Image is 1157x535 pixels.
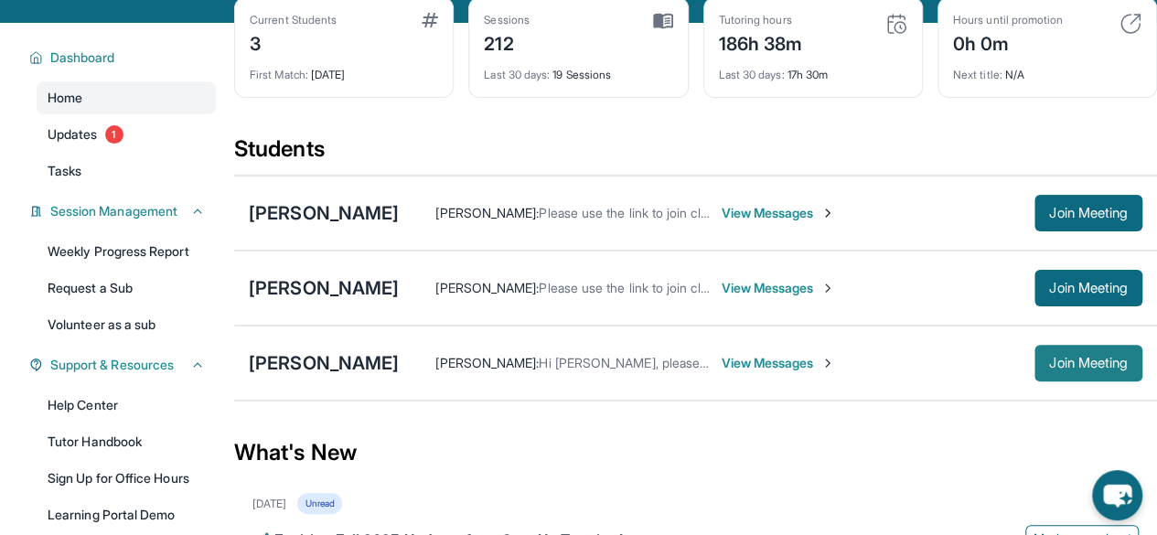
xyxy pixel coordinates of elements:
[37,155,216,187] a: Tasks
[1092,470,1142,520] button: chat-button
[249,200,399,226] div: [PERSON_NAME]
[37,81,216,114] a: Home
[435,205,539,220] span: [PERSON_NAME] :
[1034,195,1142,231] button: Join Meeting
[249,350,399,376] div: [PERSON_NAME]
[297,493,341,514] div: Unread
[885,13,907,35] img: card
[953,13,1063,27] div: Hours until promotion
[43,202,205,220] button: Session Management
[250,13,337,27] div: Current Students
[721,279,835,297] span: View Messages
[435,280,539,295] span: [PERSON_NAME] :
[50,356,174,374] span: Support & Resources
[953,27,1063,57] div: 0h 0m
[37,272,216,305] a: Request a Sub
[820,206,835,220] img: Chevron-Right
[820,356,835,370] img: Chevron-Right
[37,425,216,458] a: Tutor Handbook
[484,13,530,27] div: Sessions
[43,48,205,67] button: Dashboard
[37,389,216,422] a: Help Center
[105,125,123,144] span: 1
[234,412,1157,493] div: What's New
[539,205,1146,220] span: Please use the link to join class on [DATE] ([DATE]) at 4 pm for [PERSON_NAME] and 5 pm for Angel...
[250,68,308,81] span: First Match :
[50,48,115,67] span: Dashboard
[435,355,539,370] span: [PERSON_NAME] :
[719,68,785,81] span: Last 30 days :
[48,162,81,180] span: Tasks
[953,57,1141,82] div: N/A
[1049,283,1128,294] span: Join Meeting
[539,280,1146,295] span: Please use the link to join class on [DATE] ([DATE]) at 4 pm for [PERSON_NAME] and 5 pm for Angel...
[1120,13,1141,35] img: card
[653,13,673,29] img: card
[1034,345,1142,381] button: Join Meeting
[252,497,286,511] div: [DATE]
[48,89,82,107] span: Home
[48,125,98,144] span: Updates
[37,462,216,495] a: Sign Up for Office Hours
[1049,208,1128,219] span: Join Meeting
[1034,270,1142,306] button: Join Meeting
[719,57,907,82] div: 17h 30m
[234,134,1157,175] div: Students
[484,68,550,81] span: Last 30 days :
[721,354,835,372] span: View Messages
[719,27,803,57] div: 186h 38m
[43,356,205,374] button: Support & Resources
[37,498,216,531] a: Learning Portal Demo
[1049,358,1128,369] span: Join Meeting
[250,57,438,82] div: [DATE]
[37,308,216,341] a: Volunteer as a sub
[719,13,803,27] div: Tutoring hours
[37,118,216,151] a: Updates1
[422,13,438,27] img: card
[37,235,216,268] a: Weekly Progress Report
[721,204,835,222] span: View Messages
[820,281,835,295] img: Chevron-Right
[484,57,672,82] div: 19 Sessions
[953,68,1002,81] span: Next title :
[484,27,530,57] div: 212
[250,27,337,57] div: 3
[249,275,399,301] div: [PERSON_NAME]
[50,202,177,220] span: Session Management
